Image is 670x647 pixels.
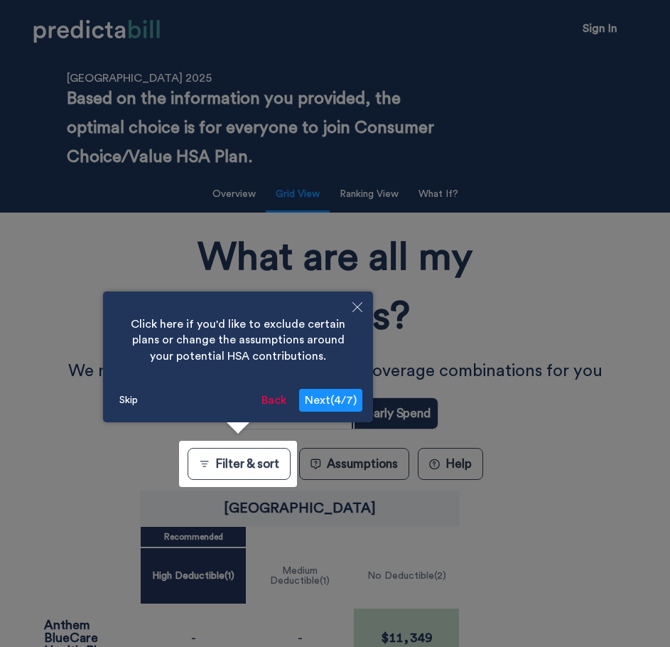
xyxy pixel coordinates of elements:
button: Next [299,389,362,412]
span: Next ( 4 / 7 ) [305,395,357,406]
button: Skip [114,390,144,411]
div: Click here if you'd like to exclude certain plans or change the assumptions around your potential... [114,302,362,378]
button: Close [342,292,373,325]
button: Back [256,389,292,412]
